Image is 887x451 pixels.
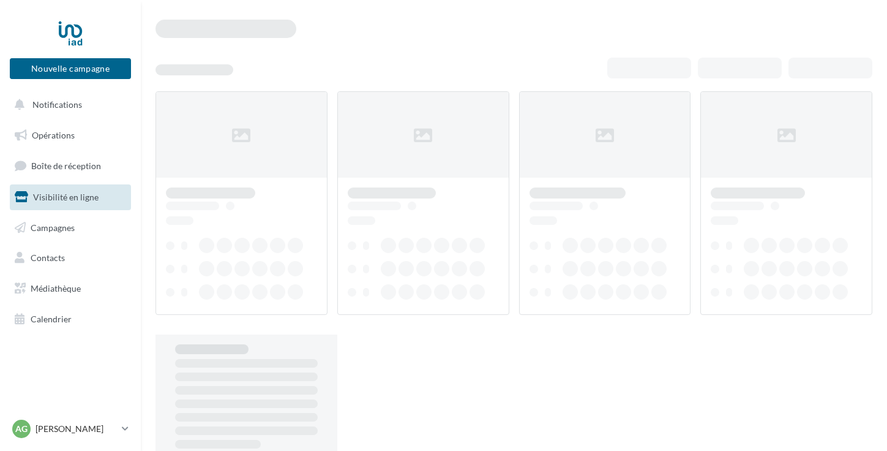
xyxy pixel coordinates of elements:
button: Nouvelle campagne [10,58,131,79]
a: AG [PERSON_NAME] [10,417,131,441]
span: AG [15,423,28,435]
a: Opérations [7,123,133,148]
span: Médiathèque [31,283,81,294]
a: Contacts [7,245,133,271]
span: Contacts [31,252,65,263]
span: Notifications [32,99,82,110]
span: Opérations [32,130,75,140]
a: Médiathèque [7,276,133,301]
a: Boîte de réception [7,153,133,179]
a: Campagnes [7,215,133,241]
a: Visibilité en ligne [7,184,133,210]
button: Notifications [7,92,129,118]
span: Visibilité en ligne [33,192,99,202]
span: Calendrier [31,314,72,324]
a: Calendrier [7,306,133,332]
span: Campagnes [31,222,75,232]
span: Boîte de réception [31,161,101,171]
p: [PERSON_NAME] [36,423,117,435]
